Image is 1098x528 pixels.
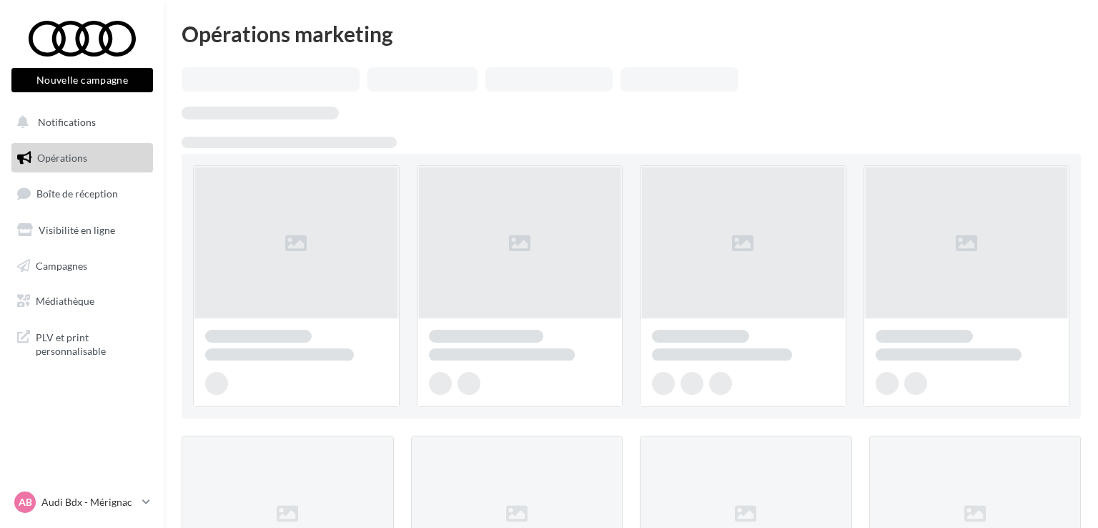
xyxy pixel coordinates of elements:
a: PLV et print personnalisable [9,322,156,364]
a: Campagnes [9,251,156,281]
button: Notifications [9,107,150,137]
a: Opérations [9,143,156,173]
p: Audi Bdx - Mérignac [41,495,137,509]
span: Visibilité en ligne [39,224,115,236]
div: Opérations marketing [182,23,1081,44]
span: Campagnes [36,259,87,271]
a: AB Audi Bdx - Mérignac [11,489,153,516]
span: Notifications [38,116,96,128]
span: AB [19,495,32,509]
span: Opérations [37,152,87,164]
span: Médiathèque [36,295,94,307]
a: Médiathèque [9,286,156,316]
button: Nouvelle campagne [11,68,153,92]
a: Visibilité en ligne [9,215,156,245]
a: Boîte de réception [9,178,156,209]
span: PLV et print personnalisable [36,328,147,358]
span: Boîte de réception [36,187,118,200]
